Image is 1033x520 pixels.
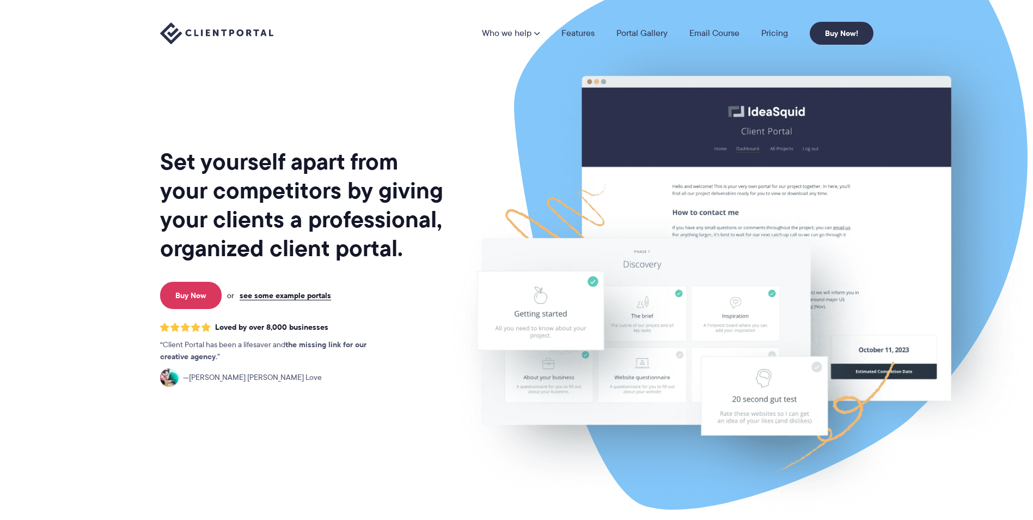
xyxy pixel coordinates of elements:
a: Portal Gallery [616,29,668,38]
a: Features [561,29,595,38]
span: Loved by over 8,000 businesses [215,323,328,332]
a: Buy Now [160,282,222,309]
h1: Set yourself apart from your competitors by giving your clients a professional, organized client ... [160,147,445,263]
span: [PERSON_NAME] [PERSON_NAME] Love [183,372,322,384]
a: Pricing [761,29,788,38]
strong: the missing link for our creative agency [160,338,366,362]
a: Buy Now! [810,22,873,45]
a: Email Course [689,29,739,38]
p: Client Portal has been a lifesaver and . [160,339,389,363]
span: or [227,291,234,300]
a: Who we help [482,29,540,38]
a: see some example portals [240,291,331,300]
